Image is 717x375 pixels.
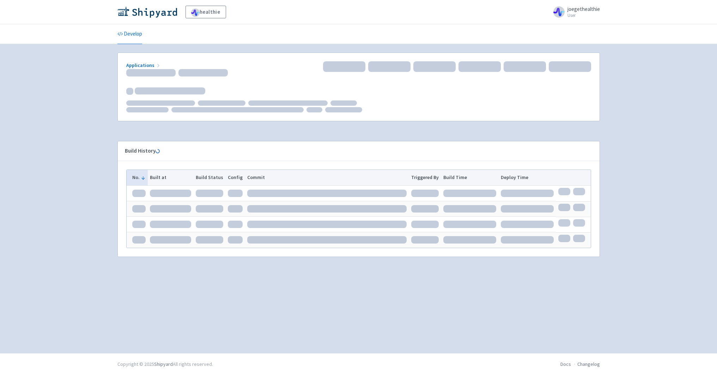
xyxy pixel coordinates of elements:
[567,13,600,18] small: User
[194,170,226,185] th: Build Status
[117,361,213,368] div: Copyright © 2025 All rights reserved.
[132,174,146,181] button: No.
[186,6,226,18] a: healthie
[117,6,177,18] img: Shipyard logo
[117,24,142,44] a: Develop
[549,6,600,18] a: joegethealthie User
[560,361,571,367] a: Docs
[498,170,556,185] th: Deploy Time
[148,170,194,185] th: Built at
[441,170,499,185] th: Build Time
[409,170,441,185] th: Triggered By
[126,62,161,68] a: Applications
[225,170,245,185] th: Config
[245,170,409,185] th: Commit
[577,361,600,367] a: Changelog
[567,6,600,12] span: joegethealthie
[154,361,173,367] a: Shipyard
[125,147,581,155] div: Build History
